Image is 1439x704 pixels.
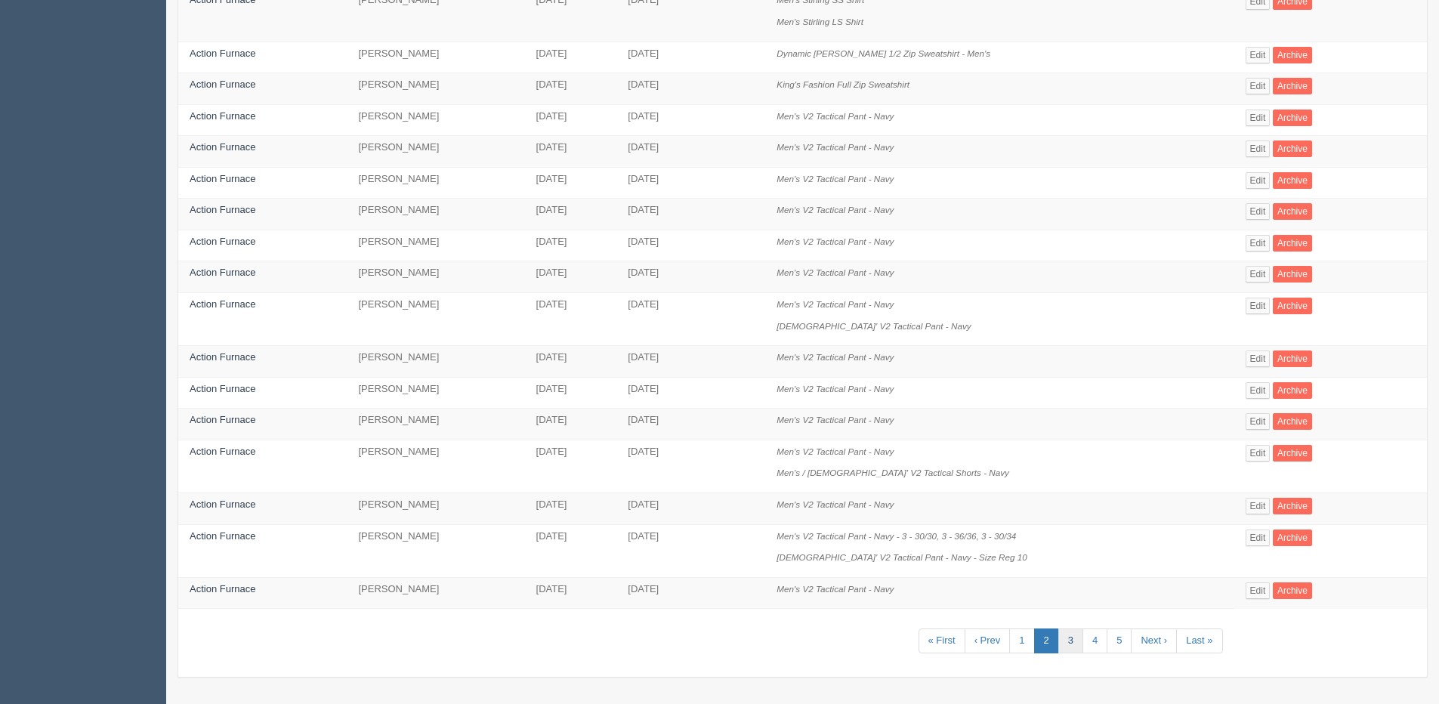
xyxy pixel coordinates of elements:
[347,136,524,168] td: [PERSON_NAME]
[190,530,255,542] a: Action Furnace
[1273,350,1312,367] a: Archive
[777,174,894,184] i: Men's V2 Tactical Pant - Navy
[616,577,765,609] td: [DATE]
[616,293,765,346] td: [DATE]
[1131,628,1177,653] a: Next ›
[190,110,255,122] a: Action Furnace
[777,79,909,89] i: King's Fashion Full Zip Sweatshirt
[1273,172,1312,189] a: Archive
[190,383,255,394] a: Action Furnace
[1246,498,1271,514] a: Edit
[1246,582,1271,599] a: Edit
[616,42,765,73] td: [DATE]
[1273,235,1312,252] a: Archive
[525,377,617,409] td: [DATE]
[1273,530,1312,546] a: Archive
[1273,140,1312,157] a: Archive
[347,167,524,199] td: [PERSON_NAME]
[347,440,524,492] td: [PERSON_NAME]
[190,48,255,59] a: Action Furnace
[777,142,894,152] i: Men's V2 Tactical Pant - Navy
[616,492,765,524] td: [DATE]
[777,531,1016,541] i: Men's V2 Tactical Pant - Navy - 3 - 30/30, 3 - 36/36, 3 - 30/34
[1246,530,1271,546] a: Edit
[190,446,255,457] a: Action Furnace
[347,577,524,609] td: [PERSON_NAME]
[525,293,617,346] td: [DATE]
[347,42,524,73] td: [PERSON_NAME]
[919,628,965,653] a: « First
[1273,110,1312,126] a: Archive
[1273,498,1312,514] a: Archive
[1273,382,1312,399] a: Archive
[190,414,255,425] a: Action Furnace
[525,42,617,73] td: [DATE]
[190,351,255,363] a: Action Furnace
[777,384,894,394] i: Men's V2 Tactical Pant - Navy
[616,167,765,199] td: [DATE]
[616,346,765,378] td: [DATE]
[616,199,765,230] td: [DATE]
[190,141,255,153] a: Action Furnace
[1107,628,1132,653] a: 5
[777,584,894,594] i: Men's V2 Tactical Pant - Navy
[525,577,617,609] td: [DATE]
[777,48,990,58] i: Dynamic [PERSON_NAME] 1/2 Zip Sweatshirt - Men's
[1246,266,1271,283] a: Edit
[777,17,863,26] i: Men's Stirling LS Shirt
[347,492,524,524] td: [PERSON_NAME]
[525,199,617,230] td: [DATE]
[1058,628,1083,653] a: 3
[347,199,524,230] td: [PERSON_NAME]
[190,499,255,510] a: Action Furnace
[1246,47,1271,63] a: Edit
[1246,382,1271,399] a: Edit
[347,104,524,136] td: [PERSON_NAME]
[777,468,1009,477] i: Men's / [DEMOGRAPHIC_DATA]' V2 Tactical Shorts - Navy
[1246,298,1271,314] a: Edit
[1034,628,1059,653] a: 2
[347,409,524,440] td: [PERSON_NAME]
[525,492,617,524] td: [DATE]
[777,352,894,362] i: Men's V2 Tactical Pant - Navy
[525,73,617,105] td: [DATE]
[1082,628,1107,653] a: 4
[616,524,765,577] td: [DATE]
[190,236,255,247] a: Action Furnace
[1009,628,1034,653] a: 1
[190,583,255,594] a: Action Furnace
[777,446,894,456] i: Men's V2 Tactical Pant - Navy
[965,628,1011,653] a: ‹ Prev
[616,104,765,136] td: [DATE]
[616,73,765,105] td: [DATE]
[616,261,765,293] td: [DATE]
[1246,172,1271,189] a: Edit
[1273,298,1312,314] a: Archive
[777,267,894,277] i: Men's V2 Tactical Pant - Navy
[1273,582,1312,599] a: Archive
[525,346,617,378] td: [DATE]
[347,230,524,261] td: [PERSON_NAME]
[616,230,765,261] td: [DATE]
[616,440,765,492] td: [DATE]
[1273,78,1312,94] a: Archive
[1246,203,1271,220] a: Edit
[347,377,524,409] td: [PERSON_NAME]
[1246,140,1271,157] a: Edit
[616,377,765,409] td: [DATE]
[1273,413,1312,430] a: Archive
[777,321,971,331] i: [DEMOGRAPHIC_DATA]' V2 Tactical Pant - Navy
[347,293,524,346] td: [PERSON_NAME]
[347,261,524,293] td: [PERSON_NAME]
[616,409,765,440] td: [DATE]
[777,552,1027,562] i: [DEMOGRAPHIC_DATA]' V2 Tactical Pant - Navy - Size Reg 10
[1273,445,1312,462] a: Archive
[1246,350,1271,367] a: Edit
[616,136,765,168] td: [DATE]
[525,230,617,261] td: [DATE]
[525,261,617,293] td: [DATE]
[1273,266,1312,283] a: Archive
[190,298,255,310] a: Action Furnace
[525,409,617,440] td: [DATE]
[347,73,524,105] td: [PERSON_NAME]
